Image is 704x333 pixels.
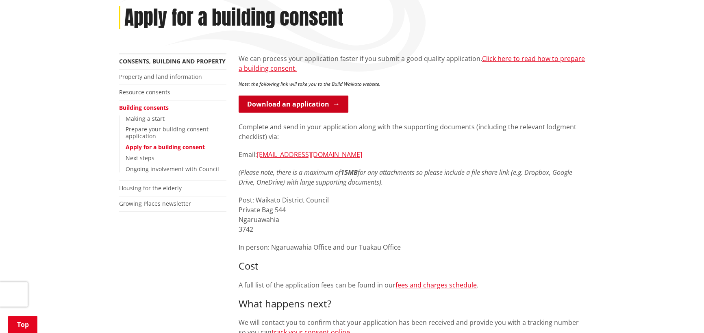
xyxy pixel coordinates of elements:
a: Next steps [126,154,154,162]
strong: 15MB [341,168,358,177]
a: fees and charges schedule [395,281,477,289]
a: Apply for a building consent [126,143,205,151]
h1: Apply for a building consent [124,6,343,30]
a: Download an application [239,96,348,113]
h3: What happens next? [239,298,585,310]
a: Building consents [119,104,169,111]
p: In person: Ngaruawahia Office and our Tuakau Office [239,242,585,252]
h3: Cost [239,260,585,272]
em: Note: the following link will take you to the Build Waikato website. [239,81,380,87]
a: Property and land information [119,73,202,81]
p: Email: [239,150,585,159]
p: Complete and send in your application along with the supporting documents (including the relevant... [239,122,585,141]
iframe: Messenger Launcher [667,299,696,328]
p: We can process your application faster if you submit a good quality application. [239,54,585,73]
a: [EMAIL_ADDRESS][DOMAIN_NAME] [257,150,362,159]
a: Consents, building and property [119,57,226,65]
a: Prepare your building consent application [126,125,209,140]
a: Making a start [126,115,165,122]
a: Top [8,316,37,333]
a: Resource consents [119,88,170,96]
a: Growing Places newsletter [119,200,191,207]
a: Ongoing involvement with Council [126,165,219,173]
p: Post: Waikato District Council Private Bag 544 Ngaruawahia 3742 [239,195,585,234]
a: Click here to read how to prepare a building consent. [239,54,585,73]
a: Housing for the elderly [119,184,182,192]
em: (Please note, there is a maximum of for any attachments so please include a file share link (e.g.... [239,168,572,187]
p: A full list of the application fees can be found in our . [239,280,585,290]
